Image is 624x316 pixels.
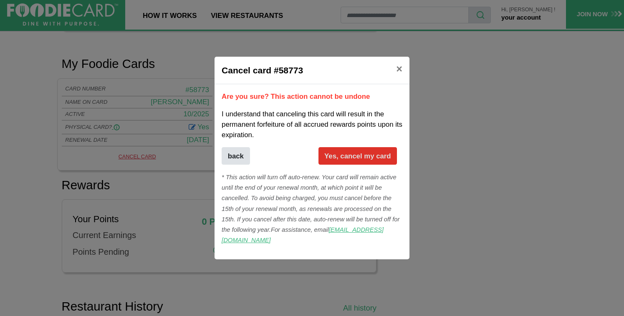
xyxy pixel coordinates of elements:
[318,147,397,165] button: Yes, cancel my card
[389,57,409,81] button: Close
[222,93,370,100] b: Are you sure? This action cannot be undone
[222,147,250,165] button: back
[222,64,303,77] h5: Cancel card #
[279,65,303,75] span: 58773
[396,63,402,75] span: ×
[222,174,399,243] i: * This action will turn off auto-renew. Your card will remain active until the end of your renewa...
[222,109,402,140] p: I understand that canceling this card will result in the permanent forfeiture of all accrued rewa...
